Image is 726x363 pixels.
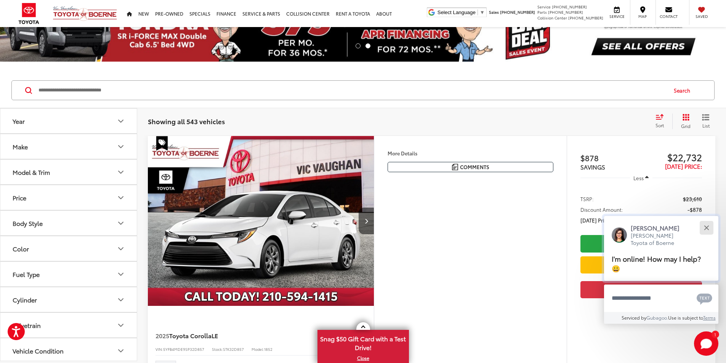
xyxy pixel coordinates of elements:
[694,331,718,356] svg: Start Chat
[697,293,712,305] svg: Text
[537,9,547,15] span: Parts
[148,117,225,126] span: Showing all 543 vehicles
[630,171,653,185] button: Less
[438,10,476,15] span: Select Language
[702,122,710,129] span: List
[634,14,651,19] span: Map
[116,321,125,330] div: Drivetrain
[116,346,125,355] div: Vehicle Condition
[568,15,603,21] span: [PHONE_NUMBER]
[604,216,718,324] div: Close[PERSON_NAME][PERSON_NAME] Toyota of BoerneI'm online! How may I help? 😀Type your messageCha...
[116,295,125,304] div: Cylinder
[608,14,625,19] span: Service
[665,162,702,170] span: [DATE] Price:
[622,314,646,321] span: Serviced by
[116,193,125,202] div: Price
[0,160,138,184] button: Model & TrimModel & Trim
[460,163,489,171] span: Comments
[714,333,716,336] span: 1
[660,14,678,19] span: Contact
[0,236,138,261] button: ColorColor
[646,314,668,321] a: Gubagoo.
[537,4,551,10] span: Service
[13,347,64,354] div: Vehicle Condition
[223,346,244,352] span: STK32D857
[147,136,375,306] img: 2025 Toyota Corolla LE
[631,232,687,247] p: [PERSON_NAME] Toyota of Boerne
[693,14,710,19] span: Saved
[500,9,535,15] span: [PHONE_NUMBER]
[655,122,664,128] span: Sort
[0,287,138,312] button: CylinderCylinder
[116,219,125,228] div: Body Style
[604,285,718,312] textarea: Type your message
[537,15,567,21] span: Collision Center
[688,206,702,213] span: -$878
[668,314,703,321] span: Use is subject to
[252,346,264,352] span: Model:
[116,244,125,253] div: Color
[0,262,138,286] button: Fuel TypeFuel Type
[0,211,138,235] button: Body StyleBody Style
[169,331,212,340] span: Toyota Corolla
[652,114,672,129] button: Select sort value
[633,174,644,181] span: Less
[452,164,458,170] img: Comments
[0,134,138,159] button: MakeMake
[631,224,687,232] p: [PERSON_NAME]
[116,270,125,279] div: Fuel Type
[0,338,138,363] button: Vehicle ConditionVehicle Condition
[13,219,43,227] div: Body Style
[212,331,218,340] span: LE
[580,195,594,203] span: TSRP:
[388,150,553,156] h4: More Details
[552,4,587,10] span: [PHONE_NUMBER]
[163,346,204,352] span: 5YFB4MDE9SP32D857
[672,114,696,129] button: Grid View
[388,162,553,172] button: Comments
[147,136,375,306] div: 2025 Toyota Corolla LE 0
[318,331,408,354] span: Snag $50 Gift Card with a Test Drive!
[13,168,50,176] div: Model & Trim
[13,296,37,303] div: Cylinder
[438,10,485,15] a: Select Language​
[489,9,499,15] span: Sales
[0,185,138,210] button: PricePrice
[641,151,702,163] span: $22,732
[580,256,702,273] a: Value Your Trade
[212,346,223,352] span: Stock:
[13,270,40,278] div: Fuel Type
[155,331,340,340] a: 2025Toyota CorollaLE
[703,314,716,321] a: Terms
[13,245,29,252] div: Color
[580,206,623,213] span: Discount Amount:
[694,289,715,307] button: Chat with SMS
[681,123,691,129] span: Grid
[13,143,28,150] div: Make
[116,168,125,177] div: Model & Trim
[698,220,715,236] button: Close
[480,10,485,15] span: ▼
[0,109,138,133] button: YearYear
[155,331,169,340] span: 2025
[580,216,611,224] span: [DATE] Price:
[612,254,701,273] span: I'm online! How may I help? 😀
[580,281,702,298] button: Get Price Now
[359,208,374,234] button: Next image
[580,163,605,171] span: SAVINGS
[580,235,702,252] a: Check Availability
[53,6,117,21] img: Vic Vaughan Toyota of Boerne
[548,9,583,15] span: [PHONE_NUMBER]
[38,81,667,99] input: Search by Make, Model, or Keyword
[696,114,715,129] button: List View
[683,195,702,203] span: $23,610
[264,346,272,352] span: 1852
[116,142,125,151] div: Make
[13,117,25,125] div: Year
[0,313,138,337] button: DrivetrainDrivetrain
[116,117,125,126] div: Year
[13,321,41,329] div: Drivetrain
[156,136,168,150] span: Special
